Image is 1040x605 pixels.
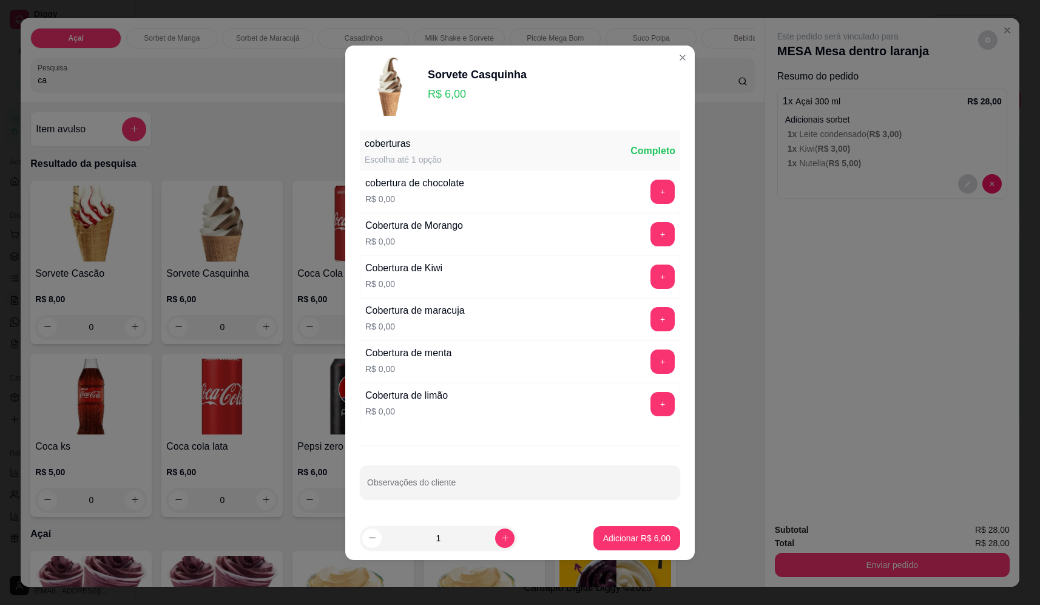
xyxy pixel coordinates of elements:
[365,235,463,248] p: R$ 0,00
[650,222,675,246] button: add
[365,363,451,375] p: R$ 0,00
[365,405,448,417] p: R$ 0,00
[360,55,420,116] img: product-image
[365,154,442,166] div: Escolha até 1 opção
[365,388,448,403] div: Cobertura de limão
[365,261,442,275] div: Cobertura de Kiwi
[365,176,464,191] div: cobertura de chocolate
[495,529,515,548] button: increase-product-quantity
[365,278,442,290] p: R$ 0,00
[593,526,680,550] button: Adicionar R$ 6,00
[362,529,382,548] button: decrease-product-quantity
[650,307,675,331] button: add
[428,86,527,103] p: R$ 6,00
[650,180,675,204] button: add
[365,346,451,360] div: Cobertura de menta
[365,320,465,333] p: R$ 0,00
[650,392,675,416] button: add
[650,350,675,374] button: add
[367,481,673,493] input: Observações do cliente
[365,193,464,205] p: R$ 0,00
[603,532,670,544] p: Adicionar R$ 6,00
[428,66,527,83] div: Sorvete Casquinha
[630,144,675,158] div: Completo
[365,303,465,318] div: Cobertura de maracuja
[365,137,442,151] div: coberturas
[650,265,675,289] button: add
[673,48,692,67] button: Close
[365,218,463,233] div: Cobertura de Morango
